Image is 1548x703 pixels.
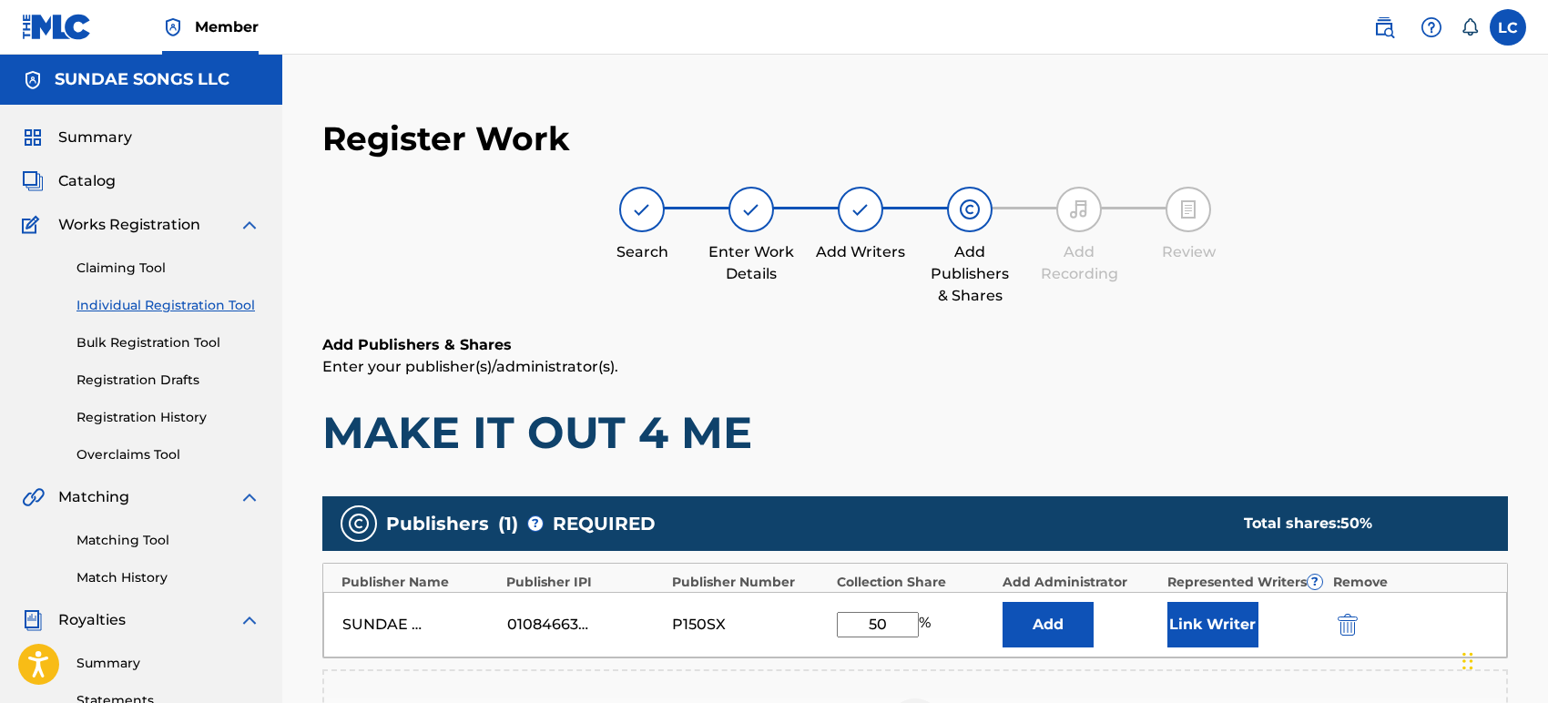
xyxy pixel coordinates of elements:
span: ? [1308,575,1322,589]
span: Matching [58,486,129,508]
a: Match History [76,568,260,587]
img: step indicator icon for Add Publishers & Shares [959,199,981,220]
img: Matching [22,486,45,508]
a: CatalogCatalog [22,170,116,192]
span: ( 1 ) [498,510,518,537]
span: Summary [58,127,132,148]
img: expand [239,609,260,631]
a: Registration Drafts [76,371,260,390]
img: step indicator icon for Enter Work Details [740,199,762,220]
img: Summary [22,127,44,148]
img: step indicator icon for Search [631,199,653,220]
span: % [919,612,935,637]
div: Publisher Name [341,573,497,592]
img: Works Registration [22,214,46,236]
div: Search [596,241,687,263]
img: Accounts [22,69,44,91]
div: Help [1413,9,1450,46]
span: 50 % [1340,515,1372,532]
img: expand [239,214,260,236]
img: step indicator icon for Add Recording [1068,199,1090,220]
h6: Add Publishers & Shares [322,334,1508,356]
span: REQUIRED [553,510,656,537]
span: Publishers [386,510,489,537]
img: expand [239,486,260,508]
a: Summary [76,654,260,673]
div: Publisher Number [672,573,828,592]
span: Member [195,16,259,37]
div: Enter Work Details [706,241,797,285]
a: Overclaims Tool [76,445,260,464]
span: Royalties [58,609,126,631]
button: Add [1003,602,1094,647]
span: Works Registration [58,214,200,236]
a: Individual Registration Tool [76,296,260,315]
img: Royalties [22,609,44,631]
a: Public Search [1366,9,1402,46]
iframe: Resource Center [1497,444,1548,591]
div: Remove [1333,573,1489,592]
div: Publisher IPI [506,573,662,592]
div: Represented Writers [1167,573,1323,592]
button: Link Writer [1167,602,1258,647]
span: Catalog [58,170,116,192]
img: MLC Logo [22,14,92,40]
a: Matching Tool [76,531,260,550]
img: 12a2ab48e56ec057fbd8.svg [1338,614,1358,636]
div: Review [1143,241,1234,263]
span: ? [528,516,543,531]
div: Total shares: [1244,513,1472,535]
div: Add Writers [815,241,906,263]
div: Add Recording [1034,241,1125,285]
a: Bulk Registration Tool [76,333,260,352]
h1: MAKE IT OUT 4 ME [322,405,1508,460]
div: Add Publishers & Shares [924,241,1015,307]
a: SummarySummary [22,127,132,148]
div: User Menu [1490,9,1526,46]
a: Registration History [76,408,260,427]
img: Top Rightsholder [162,16,184,38]
img: search [1373,16,1395,38]
img: Catalog [22,170,44,192]
img: step indicator icon for Add Writers [850,199,871,220]
a: Claiming Tool [76,259,260,278]
div: Collection Share [837,573,993,592]
div: Drag [1462,634,1473,688]
div: Add Administrator [1003,573,1158,592]
p: Enter your publisher(s)/administrator(s). [322,356,1508,378]
img: step indicator icon for Review [1177,199,1199,220]
img: help [1421,16,1442,38]
img: publishers [348,513,370,535]
h5: SUNDAE SONGS LLC [55,69,229,90]
iframe: Chat Widget [1457,616,1548,703]
div: Notifications [1461,18,1479,36]
h2: Register Work [322,118,570,159]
